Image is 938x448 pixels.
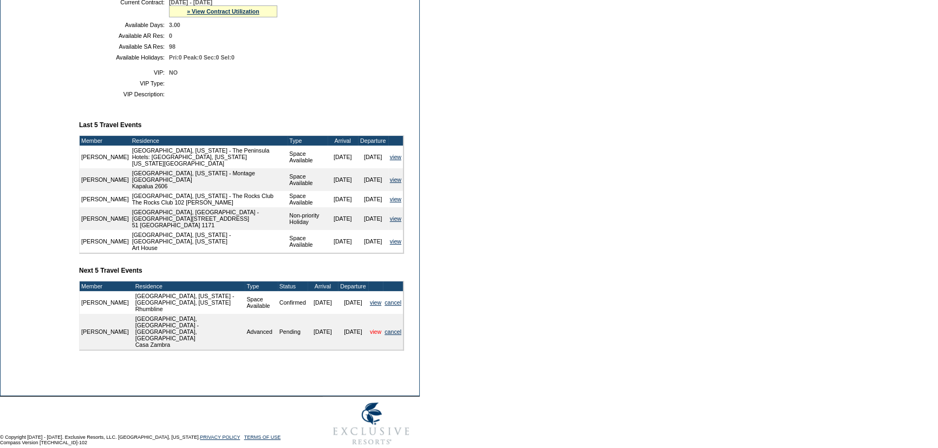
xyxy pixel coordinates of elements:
span: 0 [169,32,172,39]
td: [GEOGRAPHIC_DATA], [US_STATE] - [GEOGRAPHIC_DATA], [US_STATE] Art House [131,230,288,253]
td: VIP Type: [83,80,165,87]
td: Type [245,281,277,291]
td: [GEOGRAPHIC_DATA], [GEOGRAPHIC_DATA] - [GEOGRAPHIC_DATA], [GEOGRAPHIC_DATA] Casa Zambra [134,314,245,350]
td: Space Available [288,146,327,168]
td: [PERSON_NAME] [80,146,131,168]
td: Available Days: [83,22,165,28]
td: [DATE] [328,230,358,253]
td: Space Available [288,191,327,207]
td: [PERSON_NAME] [80,314,131,350]
span: NO [169,69,178,76]
td: [DATE] [358,168,388,191]
td: [GEOGRAPHIC_DATA], [US_STATE] - Montage [GEOGRAPHIC_DATA] Kapalua 2606 [131,168,288,191]
td: [PERSON_NAME] [80,191,131,207]
td: Non-priority Holiday [288,207,327,230]
td: [DATE] [308,314,338,350]
td: [DATE] [328,207,358,230]
td: [GEOGRAPHIC_DATA], [US_STATE] - The Rocks Club The Rocks Club 102 [PERSON_NAME] [131,191,288,207]
td: Departure [338,281,368,291]
td: [DATE] [358,207,388,230]
td: [PERSON_NAME] [80,230,131,253]
td: [GEOGRAPHIC_DATA], [US_STATE] - [GEOGRAPHIC_DATA], [US_STATE] Rhumbline [134,291,245,314]
td: Type [288,136,327,146]
span: 98 [169,43,175,50]
a: cancel [385,328,401,335]
td: [DATE] [358,191,388,207]
td: [DATE] [358,230,388,253]
a: view [390,238,401,245]
td: [DATE] [308,291,338,314]
td: VIP Description: [83,91,165,97]
td: Arrival [308,281,338,291]
td: [PERSON_NAME] [80,207,131,230]
td: Confirmed [278,291,308,314]
td: Status [278,281,308,291]
td: Residence [131,136,288,146]
a: view [370,299,381,306]
td: Space Available [245,291,277,314]
b: Next 5 Travel Events [79,267,142,274]
td: [PERSON_NAME] [80,168,131,191]
b: Last 5 Travel Events [79,121,141,129]
td: [DATE] [328,146,358,168]
td: [DATE] [338,314,368,350]
td: [DATE] [328,168,358,191]
td: VIP: [83,69,165,76]
td: Pending [278,314,308,350]
a: TERMS OF USE [244,434,281,440]
td: Departure [358,136,388,146]
span: 3.00 [169,22,180,28]
td: Space Available [288,168,327,191]
td: [GEOGRAPHIC_DATA], [US_STATE] - The Peninsula Hotels: [GEOGRAPHIC_DATA], [US_STATE] [US_STATE][GE... [131,146,288,168]
a: » View Contract Utilization [187,8,259,15]
a: PRIVACY POLICY [200,434,240,440]
td: [PERSON_NAME] [80,291,131,314]
a: view [370,328,381,335]
td: Available SA Res: [83,43,165,50]
a: view [390,154,401,160]
td: Available Holidays: [83,54,165,61]
td: Member [80,136,131,146]
td: Arrival [328,136,358,146]
td: [DATE] [358,146,388,168]
a: view [390,196,401,202]
td: [GEOGRAPHIC_DATA], [GEOGRAPHIC_DATA] - [GEOGRAPHIC_DATA][STREET_ADDRESS] 51 [GEOGRAPHIC_DATA] 1171 [131,207,288,230]
td: [DATE] [338,291,368,314]
td: [DATE] [328,191,358,207]
td: Space Available [288,230,327,253]
td: Available AR Res: [83,32,165,39]
span: Pri:0 Peak:0 Sec:0 Sel:0 [169,54,234,61]
td: Member [80,281,131,291]
td: Advanced [245,314,277,350]
td: Residence [134,281,245,291]
a: view [390,176,401,183]
a: cancel [385,299,401,306]
a: view [390,215,401,222]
